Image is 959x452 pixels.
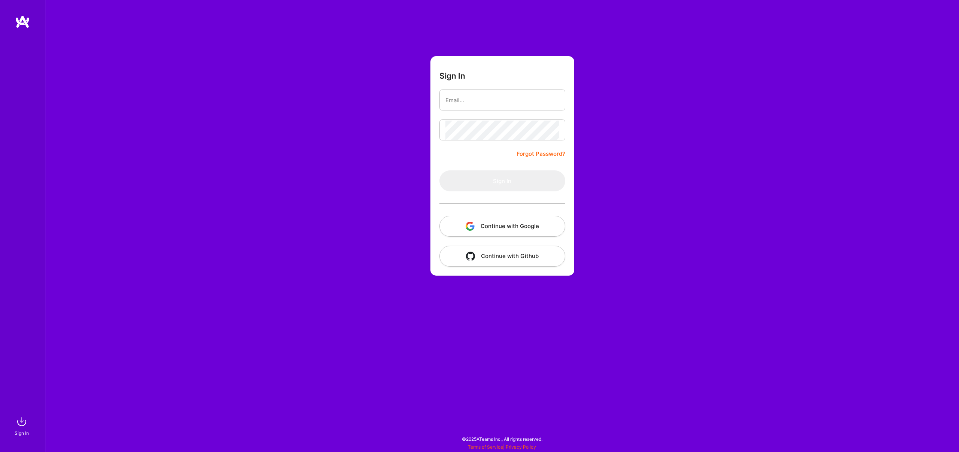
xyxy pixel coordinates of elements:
a: sign inSign In [16,414,29,437]
img: icon [466,252,475,261]
span: | [468,444,536,450]
a: Forgot Password? [517,149,565,158]
img: icon [466,222,475,231]
button: Continue with Github [439,246,565,267]
button: Sign In [439,170,565,191]
div: © 2025 ATeams Inc., All rights reserved. [45,430,959,448]
img: logo [15,15,30,28]
div: Sign In [15,429,29,437]
h3: Sign In [439,71,465,81]
button: Continue with Google [439,216,565,237]
input: Email... [445,91,559,110]
a: Terms of Service [468,444,503,450]
a: Privacy Policy [506,444,536,450]
img: sign in [14,414,29,429]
